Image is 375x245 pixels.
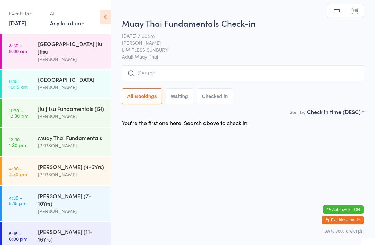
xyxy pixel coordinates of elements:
[38,40,105,55] div: [GEOGRAPHIC_DATA] Jiu Jitsu
[122,65,364,81] input: Search
[9,137,26,148] time: 12:30 - 1:30 pm
[166,88,193,104] button: Waiting
[122,39,353,46] span: [PERSON_NAME]
[38,105,105,112] div: Jiu Jitsu Fundamentals (Gi)
[322,229,364,234] button: how to secure with pin
[122,17,364,29] h2: Muay Thai Fundamentals Check-in
[9,195,26,206] time: 4:30 - 5:15 pm
[2,34,111,69] a: 8:30 -9:00 am[GEOGRAPHIC_DATA] Jiu Jitsu[PERSON_NAME]
[323,205,364,214] button: Auto-cycle: ON
[322,216,364,224] button: Exit kiosk mode
[122,88,162,104] button: All Bookings
[2,99,111,127] a: 11:30 -12:30 pmJiu Jitsu Fundamentals (Gi)[PERSON_NAME]
[38,192,105,207] div: [PERSON_NAME] (7-10Yrs)
[38,228,105,243] div: [PERSON_NAME] (11-16Yrs)
[9,78,28,89] time: 9:15 - 10:15 am
[2,70,111,98] a: 9:15 -10:15 am[GEOGRAPHIC_DATA][PERSON_NAME]
[9,166,27,177] time: 4:00 - 4:30 pm
[9,107,28,119] time: 11:30 - 12:30 pm
[38,76,105,83] div: [GEOGRAPHIC_DATA]
[9,19,26,27] a: [DATE]
[9,8,43,19] div: Events for
[38,134,105,141] div: Muay Thai Fundamentals
[50,19,84,27] div: Any location
[9,230,27,242] time: 5:15 - 6:00 pm
[122,119,249,126] div: You're the first one here! Search above to check in.
[38,55,105,63] div: [PERSON_NAME]
[2,157,111,185] a: 4:00 -4:30 pm[PERSON_NAME] (4-6Yrs)[PERSON_NAME]
[38,112,105,120] div: [PERSON_NAME]
[122,46,353,53] span: LIMITLESS SUNBURY
[9,43,27,54] time: 8:30 - 9:00 am
[38,163,105,170] div: [PERSON_NAME] (4-6Yrs)
[50,8,84,19] div: At
[38,83,105,91] div: [PERSON_NAME]
[290,108,306,115] label: Sort by
[122,53,364,60] span: Adult Muay Thai
[2,186,111,221] a: 4:30 -5:15 pm[PERSON_NAME] (7-10Yrs)[PERSON_NAME]
[38,207,105,215] div: [PERSON_NAME]
[2,128,111,156] a: 12:30 -1:30 pmMuay Thai Fundamentals[PERSON_NAME]
[197,88,233,104] button: Checked in
[307,108,364,115] div: Check in time (DESC)
[122,32,353,39] span: [DATE] 7:00pm
[38,170,105,178] div: [PERSON_NAME]
[38,141,105,149] div: [PERSON_NAME]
